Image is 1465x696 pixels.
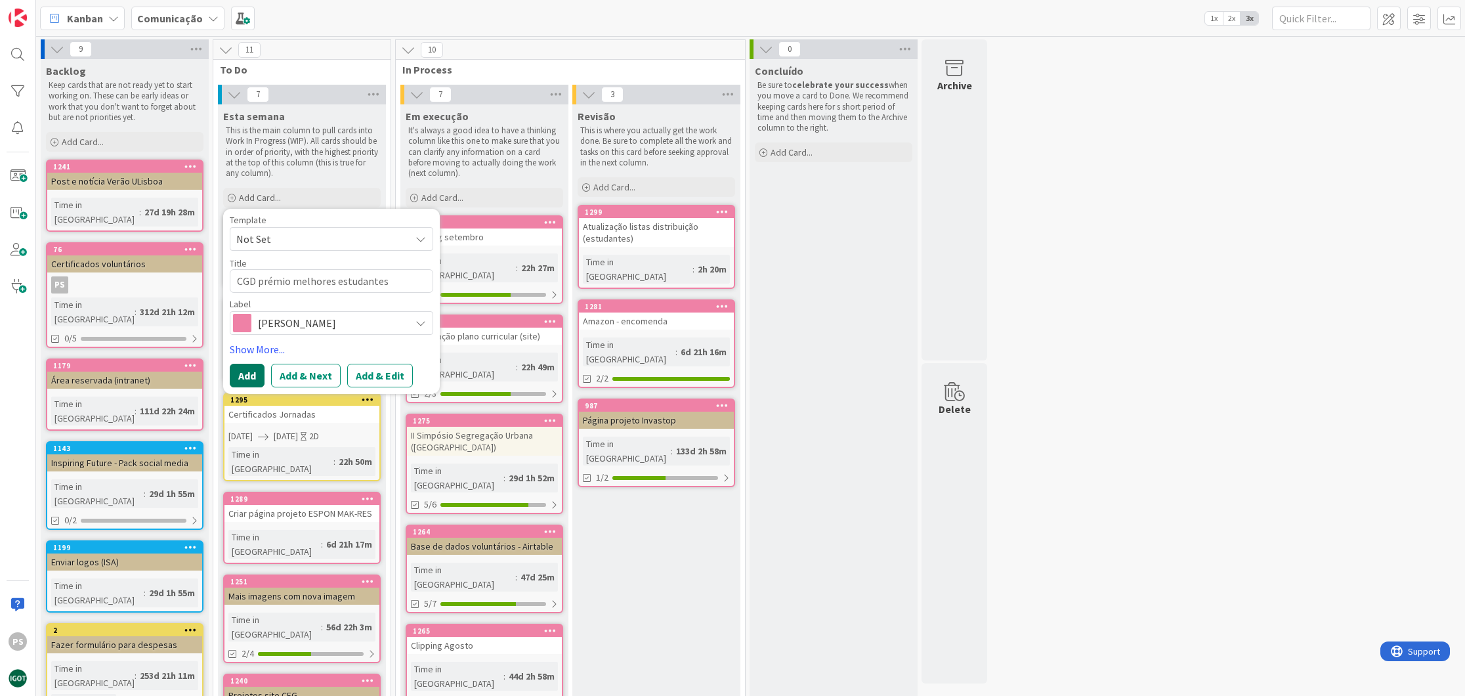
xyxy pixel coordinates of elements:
div: 1281 [585,302,734,311]
span: Esta semana [223,110,285,123]
strong: celebrate your success [792,79,889,91]
div: 1265 [413,626,562,636]
span: Add Card... [62,136,104,148]
div: Área reservada (intranet) [47,372,202,389]
span: : [675,345,677,359]
div: 22h 50m [335,454,375,469]
div: Amazon - encomenda [579,313,734,330]
div: Time in [GEOGRAPHIC_DATA] [583,255,692,284]
div: 1264 [413,527,562,536]
div: Time in [GEOGRAPHIC_DATA] [411,353,516,381]
span: 7 [429,87,452,102]
span: Em execução [406,110,469,123]
div: 44d 2h 58m [505,669,558,684]
span: 10 [421,42,443,58]
div: 1179 [53,361,202,370]
div: 253d 21h 11m [137,668,198,683]
div: Time in [GEOGRAPHIC_DATA] [51,479,144,508]
div: 1295Certificados Jornadas [224,394,379,423]
span: Template [230,215,266,225]
a: 1251Mais imagens com nova imagemTime in [GEOGRAPHIC_DATA]:56d 22h 3m2/4 [223,575,381,663]
div: 29d 1h 52m [505,471,558,485]
span: : [333,454,335,469]
span: Add Card... [239,192,281,204]
span: Add Card... [771,146,813,158]
span: 0/2 [64,513,77,527]
div: 1298 [407,217,562,228]
a: 1289Criar página projeto ESPON MAK-RESTime in [GEOGRAPHIC_DATA]:6d 21h 17m [223,492,381,564]
div: 1240 [230,676,379,685]
div: Mais imagens com nova imagem [224,588,379,605]
img: avatar [9,669,27,687]
span: 5/6 [424,498,436,511]
div: 987 [585,401,734,410]
a: 76Certificados voluntáriosPSTime in [GEOGRAPHIC_DATA]:312d 21h 12m0/5 [46,242,203,348]
div: 1265Clipping Agosto [407,625,562,654]
div: Archive [937,77,972,93]
div: Fazer formulário para despesas [47,636,202,653]
div: 312d 21h 12m [137,305,198,319]
span: : [139,205,141,219]
div: 1295 [224,394,379,406]
div: 987 [579,400,734,412]
div: 1143 [53,444,202,453]
div: 1179Área reservada (intranet) [47,360,202,389]
span: Label [230,299,251,309]
div: 2 [47,624,202,636]
div: 1299 [585,207,734,217]
div: 76 [47,244,202,255]
div: Atualização plano curricular (site) [407,328,562,345]
p: It's always a good idea to have a thinking column like this one to make sure that you can clarify... [408,125,561,179]
div: 1298Clipping setembro [407,217,562,246]
div: Post e notícia Verão ULisboa [47,173,202,190]
div: 1289 [224,493,379,505]
span: Not Set [236,230,400,248]
div: 1251 [224,576,379,588]
div: 1298 [413,218,562,227]
span: [PERSON_NAME] [258,314,404,332]
span: : [516,261,518,275]
span: Backlog [46,64,86,77]
b: Comunicação [137,12,203,25]
div: 2 [53,626,202,635]
a: 1143Inspiring Future - Pack social mediaTime in [GEOGRAPHIC_DATA]:29d 1h 55m0/2 [46,441,203,530]
div: Atualização listas distribuição (estudantes) [579,218,734,247]
div: 1241Post e notícia Verão ULisboa [47,161,202,190]
span: 9 [70,41,92,57]
div: Time in [GEOGRAPHIC_DATA] [51,397,135,425]
div: Enviar logos (ISA) [47,554,202,571]
div: PS [51,276,68,294]
span: : [135,404,137,418]
div: 29d 1h 55m [146,487,198,501]
div: 1265 [407,625,562,637]
a: 1264Base de dados voluntários - AirtableTime in [GEOGRAPHIC_DATA]:47d 25m5/7 [406,525,563,613]
div: Certificados Jornadas [224,406,379,423]
div: 1251 [230,577,379,586]
a: 1275II Simpósio Segregação Urbana ([GEOGRAPHIC_DATA])Time in [GEOGRAPHIC_DATA]:29d 1h 52m5/6 [406,414,563,514]
div: 1241 [53,162,202,171]
span: : [515,570,517,584]
div: Time in [GEOGRAPHIC_DATA] [411,464,503,492]
input: Quick Filter... [1272,7,1370,30]
a: 1295Certificados Jornadas[DATE][DATE]2DTime in [GEOGRAPHIC_DATA]:22h 50m [223,393,381,481]
span: : [144,586,146,600]
span: Concluído [755,64,803,77]
div: Time in [GEOGRAPHIC_DATA] [51,297,135,326]
span: 3 [601,87,624,102]
div: 1289 [230,494,379,504]
div: 1296 [413,317,562,326]
span: : [516,360,518,374]
div: 1296Atualização plano curricular (site) [407,316,562,345]
div: 76Certificados voluntários [47,244,202,272]
div: 987Página projeto Invastop [579,400,734,429]
div: 2D [309,429,319,443]
div: Time in [GEOGRAPHIC_DATA] [51,198,139,227]
span: : [321,620,323,634]
span: 2/2 [596,372,608,385]
span: 3x [1241,12,1258,25]
span: : [671,444,673,458]
button: Add & Edit [347,364,413,387]
div: 133d 2h 58m [673,444,730,458]
a: 1199Enviar logos (ISA)Time in [GEOGRAPHIC_DATA]:29d 1h 55m [46,540,203,613]
div: 1143Inspiring Future - Pack social media [47,443,202,471]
